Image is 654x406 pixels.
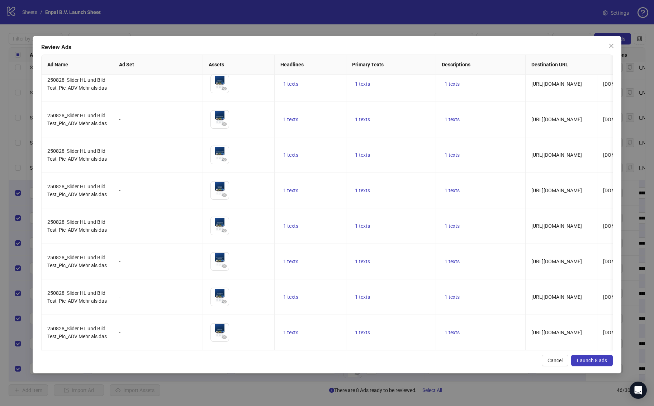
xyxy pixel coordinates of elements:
button: Preview [220,120,229,128]
img: Asset 1 [211,146,229,164]
button: Preview [220,262,229,270]
span: 250828_Slider HL und Bild Test_Pic_ADV Mehr als das [47,148,107,162]
span: 250828_Slider HL und Bild Test_Pic_ADV Mehr als das [47,184,107,197]
span: eye [222,86,227,91]
button: 1 texts [352,186,373,195]
button: 1 texts [442,222,463,230]
div: Open Intercom Messenger [630,382,647,399]
button: 1 texts [352,80,373,88]
th: Destination URL [526,55,631,75]
span: 250828_Slider HL und Bild Test_Pic_ADV Mehr als das [47,290,107,304]
span: eye [222,264,227,269]
span: [URL][DOMAIN_NAME] [531,117,582,122]
span: 1 texts [283,188,298,193]
img: Asset 1 [211,110,229,128]
th: Assets [203,55,275,75]
img: Asset 1 [211,252,229,270]
span: 1 texts [355,294,370,300]
span: Launch 8 ads [577,358,607,363]
span: [URL][DOMAIN_NAME] [531,223,582,229]
div: - [119,80,197,88]
span: [URL][DOMAIN_NAME] [531,330,582,335]
button: 1 texts [280,80,301,88]
button: 1 texts [280,328,301,337]
th: Headlines [275,55,346,75]
span: [URL][DOMAIN_NAME] [531,81,582,87]
button: Preview [220,84,229,93]
span: eye [222,122,227,127]
button: 1 texts [280,186,301,195]
button: 1 texts [442,328,463,337]
span: 1 texts [355,117,370,122]
span: 1 texts [355,188,370,193]
span: [DOMAIN_NAME] [603,223,641,229]
button: Preview [220,191,229,199]
span: close [608,43,614,49]
button: 1 texts [442,80,463,88]
div: Review Ads [41,43,613,52]
div: - [119,293,197,301]
img: Asset 1 [211,75,229,93]
button: 1 texts [442,293,463,301]
button: 1 texts [442,115,463,124]
span: 250828_Slider HL und Bild Test_Pic_ADV Mehr als das [47,255,107,268]
span: [URL][DOMAIN_NAME] [531,259,582,264]
button: 1 texts [280,222,301,230]
span: 1 texts [445,259,460,264]
button: 1 texts [280,115,301,124]
div: - [119,151,197,159]
button: Preview [220,226,229,235]
button: Preview [220,297,229,306]
button: 1 texts [280,257,301,266]
button: 1 texts [352,328,373,337]
span: 1 texts [283,223,298,229]
span: 250828_Slider HL und Bild Test_Pic_ADV Mehr als das [47,113,107,126]
span: [DOMAIN_NAME] [603,259,641,264]
span: [URL][DOMAIN_NAME] [531,152,582,158]
button: 1 texts [280,293,301,301]
button: 1 texts [352,293,373,301]
span: 1 texts [283,330,298,335]
span: 1 texts [445,223,460,229]
button: Preview [220,333,229,341]
span: 1 texts [283,81,298,87]
button: 1 texts [442,257,463,266]
span: 1 texts [283,117,298,122]
span: 1 texts [445,117,460,122]
span: 1 texts [445,152,460,158]
th: Ad Set [113,55,203,75]
button: 1 texts [352,257,373,266]
span: 250828_Slider HL und Bild Test_Pic_ADV Mehr als das [47,219,107,233]
div: - [119,222,197,230]
button: 1 texts [442,186,463,195]
div: - [119,115,197,123]
span: [DOMAIN_NAME] [603,330,641,335]
span: 1 texts [445,81,460,87]
button: 1 texts [352,222,373,230]
span: 1 texts [445,294,460,300]
span: 1 texts [355,259,370,264]
button: Launch 8 ads [571,355,613,366]
button: Cancel [542,355,568,366]
span: 1 texts [355,223,370,229]
span: 1 texts [445,330,460,335]
span: [DOMAIN_NAME] [603,294,641,300]
span: 1 texts [283,294,298,300]
button: Close [606,40,617,52]
button: 1 texts [352,151,373,159]
span: 1 texts [355,81,370,87]
span: eye [222,299,227,304]
th: Ad Name [42,55,113,75]
button: 1 texts [280,151,301,159]
img: Asset 1 [211,288,229,306]
button: 1 texts [352,115,373,124]
img: Asset 1 [211,181,229,199]
span: 1 texts [355,330,370,335]
span: 1 texts [445,188,460,193]
th: Primary Texts [346,55,436,75]
span: [DOMAIN_NAME] [603,81,641,87]
span: [DOMAIN_NAME] [603,117,641,122]
img: Asset 1 [211,217,229,235]
div: - [119,187,197,194]
span: 1 texts [283,259,298,264]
